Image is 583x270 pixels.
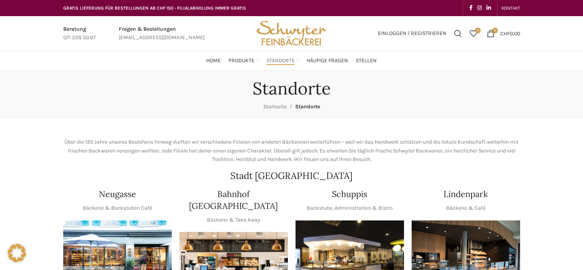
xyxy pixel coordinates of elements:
[254,30,329,36] a: Site logo
[356,53,377,68] a: Stellen
[63,138,520,164] p: Über die 120 Jahre unseres Bestehens hinweg durften wir verschiedene Filialen von anderen Bäckere...
[228,53,259,68] a: Produkte
[467,3,475,13] a: Facebook social link
[307,53,348,68] a: Häufige Fragen
[492,28,498,33] span: 0
[206,53,221,68] a: Home
[206,57,221,65] span: Home
[295,103,320,110] span: Standorte
[307,57,348,65] span: Häufige Fragen
[475,28,481,33] span: 0
[254,16,329,51] img: Bäckerei Schwyter
[59,53,524,68] div: Main navigation
[63,25,96,42] a: Infobox link
[378,31,447,36] span: Einloggen / Registrieren
[501,0,520,16] a: KONTAKT
[179,188,288,212] h4: Bahnhof [GEOGRAPHIC_DATA]
[450,26,466,41] a: Suchen
[484,3,493,13] a: Linkedin social link
[443,188,488,200] h4: Lindenpark
[498,0,524,16] div: Secondary navigation
[266,57,295,65] span: Standorte
[475,3,484,13] a: Instagram social link
[501,5,520,11] span: KONTAKT
[63,5,246,11] span: GRATIS LIEFERUNG FÜR BESTELLUNGEN AB CHF 150 - FILIALABHOLUNG IMMER GRATIS
[446,204,486,212] p: Bäckerei & Café
[119,25,205,42] a: Infobox link
[207,216,260,224] p: Bäckerei & Take Away
[99,188,136,200] h4: Neugasse
[466,26,481,41] a: 0
[266,53,299,68] a: Standorte
[83,204,152,212] p: Bäckerei & Backstuben Café
[466,26,481,41] div: Meine Wunschliste
[63,171,520,181] h2: Stadt [GEOGRAPHIC_DATA]
[500,30,510,36] span: CHF
[263,103,287,110] a: Startseite
[307,204,393,212] p: Backstube, Administration & Bistro
[253,78,331,99] h1: Standorte
[228,57,255,65] span: Produkte
[500,30,520,36] bdi: 0.00
[374,26,450,41] a: Einloggen / Registrieren
[483,26,524,41] a: 0 CHF0.00
[356,57,377,65] span: Stellen
[332,188,367,200] h4: Schuppis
